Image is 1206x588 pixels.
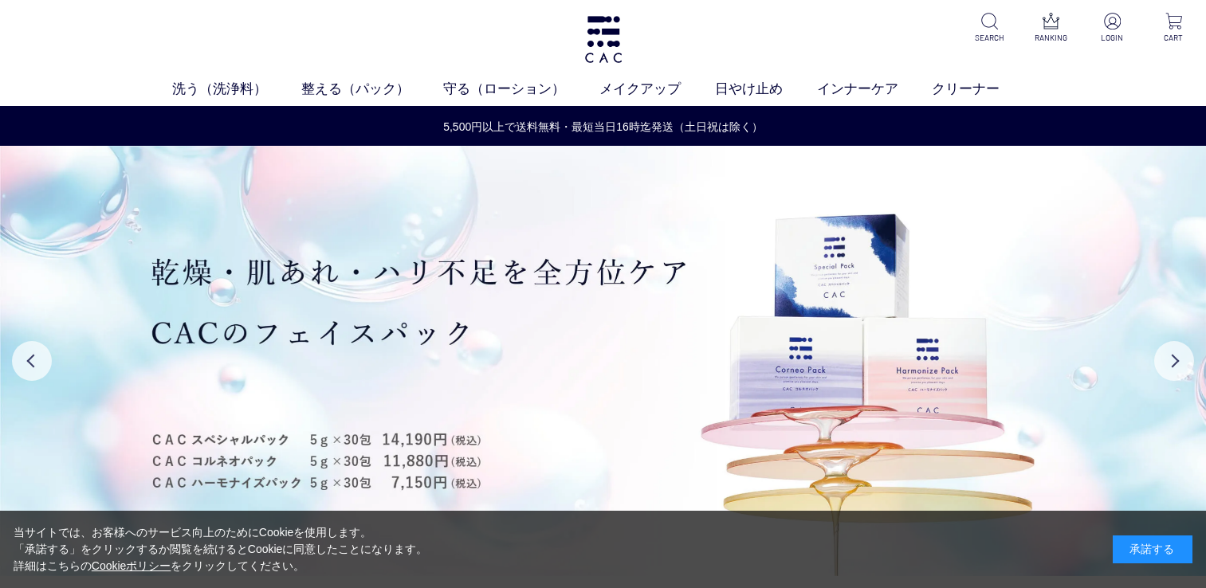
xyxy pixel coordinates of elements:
[599,79,715,100] a: メイクアップ
[932,79,1034,100] a: クリーナー
[970,32,1009,44] p: SEARCH
[1154,32,1193,44] p: CART
[817,79,933,100] a: インナーケア
[1154,13,1193,44] a: CART
[715,79,817,100] a: 日やけ止め
[172,79,301,100] a: 洗う（洗浄料）
[1031,13,1070,44] a: RANKING
[92,559,171,572] a: Cookieポリシー
[14,524,428,574] div: 当サイトでは、お客様へのサービス向上のためにCookieを使用します。 「承諾する」をクリックするか閲覧を続けるとCookieに同意したことになります。 詳細はこちらの をクリックしてください。
[970,13,1009,44] a: SEARCH
[443,79,599,100] a: 守る（ローション）
[301,79,444,100] a: 整える（パック）
[12,341,52,381] button: Previous
[1093,32,1132,44] p: LOGIN
[1031,32,1070,44] p: RANKING
[1093,13,1132,44] a: LOGIN
[1,119,1205,135] a: 5,500円以上で送料無料・最短当日16時迄発送（土日祝は除く）
[1113,535,1192,563] div: 承諾する
[583,16,624,63] img: logo
[1154,341,1194,381] button: Next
